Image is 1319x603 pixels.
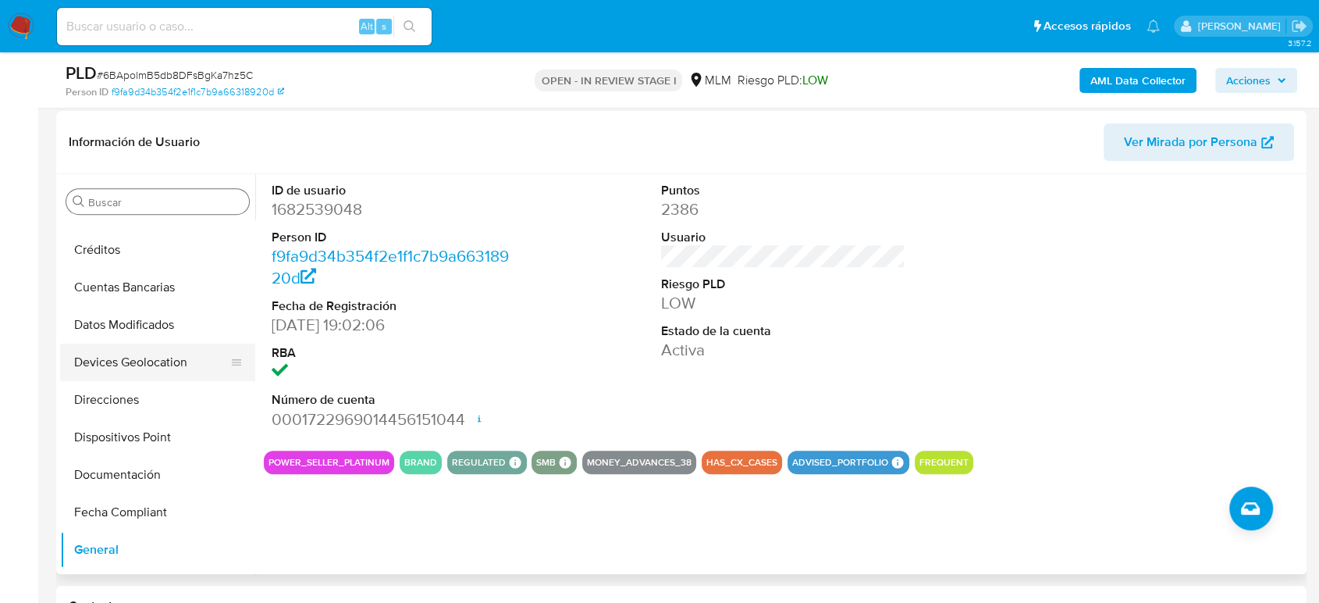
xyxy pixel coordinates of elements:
[1287,37,1311,49] span: 3.157.2
[661,182,905,199] dt: Puntos
[1104,123,1294,161] button: Ver Mirada por Persona
[69,134,200,150] h1: Información de Usuario
[688,72,731,89] div: MLM
[1226,68,1271,93] span: Acciones
[661,229,905,246] dt: Usuario
[661,276,905,293] dt: Riesgo PLD
[272,391,516,409] dt: Número de cuenta
[535,70,682,91] p: OPEN - IN REVIEW STAGE I
[272,409,516,430] dd: 0001722969014456151044
[112,85,284,99] a: f9fa9d34b354f2e1f1c7b9a66318920d
[60,269,255,306] button: Cuentas Bancarias
[661,339,905,361] dd: Activa
[272,314,516,336] dd: [DATE] 19:02:06
[272,229,516,246] dt: Person ID
[802,71,827,89] span: LOW
[661,292,905,314] dd: LOW
[1215,68,1297,93] button: Acciones
[661,323,905,340] dt: Estado de la cuenta
[272,344,516,362] dt: RBA
[60,494,255,531] button: Fecha Compliant
[60,456,255,494] button: Documentación
[1043,18,1131,34] span: Accesos rápidos
[66,60,97,85] b: PLD
[1090,68,1186,93] b: AML Data Collector
[737,72,827,89] span: Riesgo PLD:
[1079,68,1196,93] button: AML Data Collector
[66,85,108,99] b: Person ID
[88,195,243,209] input: Buscar
[60,381,255,419] button: Direcciones
[73,195,85,208] button: Buscar
[361,19,373,34] span: Alt
[1291,18,1307,34] a: Salir
[393,16,425,37] button: search-icon
[60,419,255,456] button: Dispositivos Point
[1124,123,1257,161] span: Ver Mirada por Persona
[60,531,255,569] button: General
[60,344,243,381] button: Devices Geolocation
[1197,19,1285,34] p: diego.gardunorosas@mercadolibre.com.mx
[57,16,432,37] input: Buscar usuario o caso...
[60,231,255,269] button: Créditos
[1147,20,1160,33] a: Notificaciones
[60,306,255,344] button: Datos Modificados
[382,19,386,34] span: s
[661,198,905,220] dd: 2386
[272,298,516,315] dt: Fecha de Registración
[97,67,253,83] span: # 6BApolmB5db8DFsBgKa7hz5C
[272,182,516,199] dt: ID de usuario
[272,198,516,220] dd: 1682539048
[272,244,509,289] a: f9fa9d34b354f2e1f1c7b9a66318920d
